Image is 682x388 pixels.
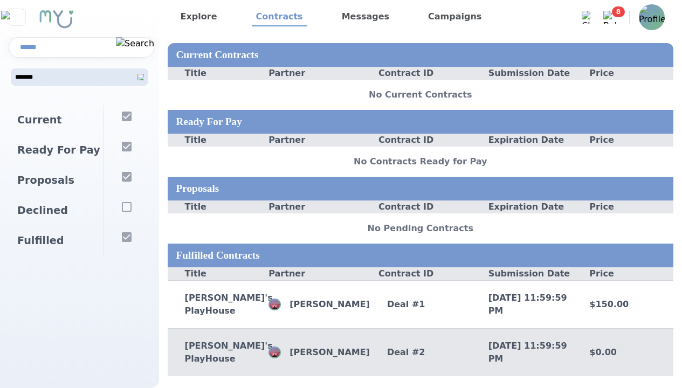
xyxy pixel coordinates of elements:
[168,177,673,200] div: Proposals
[168,80,673,110] div: No Current Contracts
[370,298,471,311] div: Deal # 1
[9,196,103,226] div: Declined
[471,67,573,80] div: Submission Date
[471,134,573,147] div: Expiration Date
[270,300,280,310] img: Profile
[370,267,471,280] div: Contract ID
[168,292,269,317] div: [PERSON_NAME]'s PlayHouse
[572,267,673,280] div: Price
[370,67,471,80] div: Contract ID
[572,346,673,359] div: $0.00
[471,267,573,280] div: Submission Date
[168,147,673,177] div: No Contracts Ready for Pay
[639,4,665,30] img: Profile
[168,244,673,267] div: Fulfilled Contracts
[1,11,33,24] img: Close sidebar
[572,200,673,213] div: Price
[268,67,370,80] div: Partner
[9,165,103,196] div: Proposals
[268,200,370,213] div: Partner
[168,267,269,280] div: Title
[471,200,573,213] div: Expiration Date
[424,8,486,26] a: Campaigns
[9,105,103,135] div: Current
[168,213,673,244] div: No Pending Contracts
[572,67,673,80] div: Price
[370,346,471,359] div: Deal # 2
[471,292,573,317] div: [DATE] 11:59:59 PM
[168,200,269,213] div: Title
[168,134,269,147] div: Title
[281,298,370,311] p: [PERSON_NAME]
[270,348,280,358] img: Profile
[168,67,269,80] div: Title
[572,298,673,311] div: $150.00
[252,8,307,26] a: Contracts
[612,6,625,17] span: 8
[370,134,471,147] div: Contract ID
[268,134,370,147] div: Partner
[176,8,222,26] a: Explore
[572,134,673,147] div: Price
[168,110,673,134] div: Ready For Pay
[582,11,595,24] img: Chat
[337,8,394,26] a: Messages
[603,11,616,24] img: Bell
[9,226,103,256] div: Fulfilled
[268,267,370,280] div: Partner
[9,135,103,165] div: Ready For Pay
[471,339,573,365] div: [DATE] 11:59:59 PM
[168,43,673,67] div: Current Contracts
[168,339,269,365] div: [PERSON_NAME]'s PlayHouse
[281,346,370,359] p: [PERSON_NAME]
[370,200,471,213] div: Contract ID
